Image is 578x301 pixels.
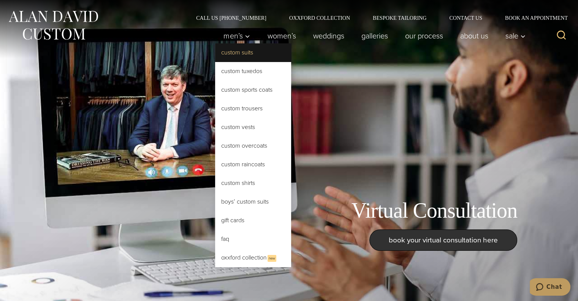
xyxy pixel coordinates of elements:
a: Custom Shirts [215,174,291,192]
a: Custom Suits [215,43,291,62]
a: Gift Cards [215,211,291,229]
a: Oxxford CollectionNew [215,248,291,267]
a: FAQ [215,230,291,248]
a: Custom Tuxedos [215,62,291,80]
a: Custom Overcoats [215,137,291,155]
a: Our Process [396,28,451,43]
button: Sale sub menu toggle [497,28,530,43]
a: Call Us [PHONE_NUMBER] [185,15,278,21]
a: Boys’ Custom Suits [215,193,291,211]
button: View Search Form [552,27,570,45]
h1: Virtual Consultation [352,198,517,223]
a: Contact Us [438,15,494,21]
a: Oxxford Collection [278,15,361,21]
nav: Primary Navigation [215,28,530,43]
a: About Us [451,28,497,43]
button: Men’s sub menu toggle [215,28,259,43]
a: Book an Appointment [494,15,570,21]
a: Custom Raincoats [215,155,291,174]
nav: Secondary Navigation [185,15,570,21]
a: weddings [304,28,353,43]
a: Galleries [353,28,396,43]
a: book your virtual consultation here [369,229,517,251]
a: Custom Sports Coats [215,81,291,99]
span: book your virtual consultation here [389,234,498,245]
iframe: Opens a widget where you can chat to one of our agents [530,278,570,297]
span: New [268,255,276,262]
a: Custom Vests [215,118,291,136]
a: Custom Trousers [215,99,291,118]
a: Bespoke Tailoring [361,15,438,21]
img: Alan David Custom [8,8,99,42]
a: Women’s [259,28,304,43]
